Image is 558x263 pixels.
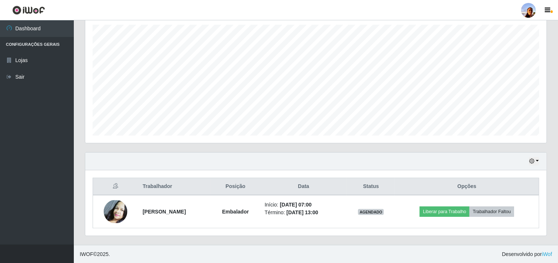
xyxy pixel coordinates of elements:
[138,178,211,195] th: Trabalhador
[104,200,127,223] img: 1724612024649.jpeg
[542,251,552,257] a: iWof
[347,178,395,195] th: Status
[80,250,110,258] span: © 2025 .
[280,202,311,208] time: [DATE] 07:00
[265,209,342,216] li: Término:
[395,178,539,195] th: Opções
[260,178,347,195] th: Data
[502,250,552,258] span: Desenvolvido por
[469,206,514,217] button: Trabalhador Faltou
[80,251,93,257] span: IWOF
[211,178,260,195] th: Posição
[420,206,469,217] button: Liberar para Trabalho
[12,6,45,15] img: CoreUI Logo
[358,209,384,215] span: AGENDADO
[222,209,249,215] strong: Embalador
[142,209,186,215] strong: [PERSON_NAME]
[265,201,342,209] li: Início:
[286,209,318,215] time: [DATE] 13:00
